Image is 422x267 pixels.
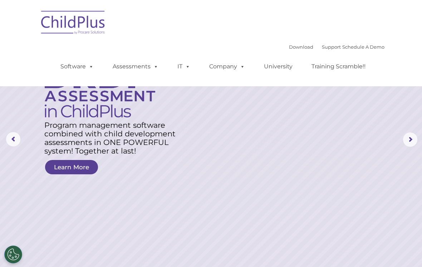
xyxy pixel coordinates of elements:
[202,59,252,74] a: Company
[44,121,180,155] rs-layer: Program management software combined with child development assessments in ONE POWERFUL system! T...
[4,246,22,263] button: Cookies Settings
[45,63,155,117] img: DRDP Assessment in ChildPlus
[45,160,98,174] a: Learn More
[342,44,384,50] a: Schedule A Demo
[257,59,300,74] a: University
[304,59,373,74] a: Training Scramble!!
[170,59,197,74] a: IT
[289,44,384,50] font: |
[105,59,166,74] a: Assessments
[53,59,101,74] a: Software
[322,44,341,50] a: Support
[289,44,313,50] a: Download
[38,6,109,42] img: ChildPlus by Procare Solutions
